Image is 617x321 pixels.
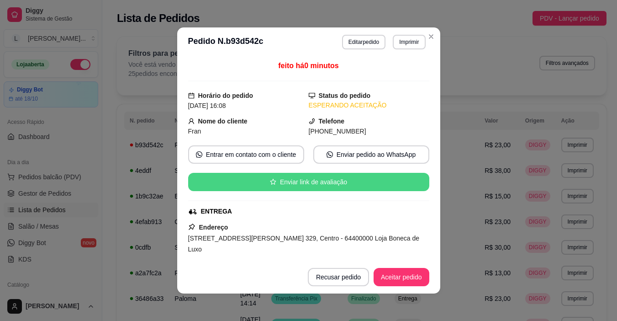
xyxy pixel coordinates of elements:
div: ENTREGA [201,207,232,216]
span: whats-app [196,151,202,158]
span: Fran [188,128,201,135]
button: Close [424,29,438,44]
button: whats-appEntrar em contato com o cliente [188,145,304,164]
button: Editarpedido [342,35,385,49]
span: star [270,179,276,185]
span: [STREET_ADDRESS][PERSON_NAME] 329, Centro - 64400000 Loja Boneca de Luxo [188,235,420,253]
strong: Telefone [319,118,345,125]
strong: Endereço [199,224,228,231]
span: feito há 0 minutos [278,62,338,70]
strong: Horário do pedido [198,92,253,99]
span: phone [309,118,315,124]
button: whats-appEnviar pedido ao WhatsApp [313,145,429,164]
strong: Nome do cliente [198,118,248,125]
span: [DATE] 16:08 [188,102,226,109]
h3: Pedido N. b93d542c [188,35,264,49]
span: pushpin [188,223,195,230]
button: Recusar pedido [308,268,369,286]
button: Aceitar pedido [374,268,429,286]
div: ESPERANDO ACEITAÇÃO [309,101,429,110]
button: Imprimir [393,35,425,49]
button: starEnviar link de avaliação [188,173,429,191]
span: [PHONE_NUMBER] [309,128,366,135]
strong: Status do pedido [319,92,371,99]
span: calendar [188,92,195,99]
span: user [188,118,195,124]
span: desktop [309,92,315,99]
span: whats-app [327,151,333,158]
